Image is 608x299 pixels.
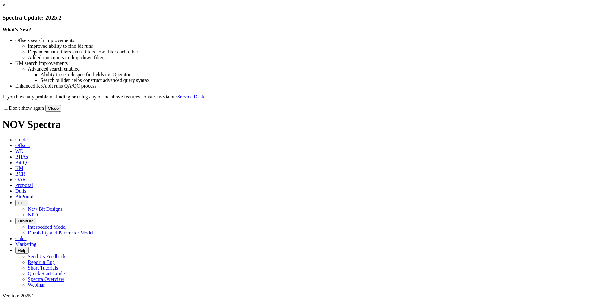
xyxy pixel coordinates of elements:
a: Interbedded Model [28,224,66,230]
li: Advanced search enabled [28,66,605,72]
span: WD [15,148,24,154]
li: Added run counts to drop-down filters [28,55,605,60]
span: OAR [15,177,26,182]
label: Don't show again [3,105,44,111]
p: If you have any problems finding or using any of the above features contact us via our [3,94,605,100]
a: Durability and Parameter Model [28,230,94,235]
span: BitPortal [15,194,34,199]
span: Marketing [15,241,36,247]
span: FTT [18,201,25,205]
h3: Spectra Update: 2025.2 [3,14,605,21]
span: BHAs [15,154,28,159]
a: Report a Bug [28,259,55,265]
input: Don't show again [4,106,8,110]
span: Guide [15,137,28,142]
a: Spectra Overview [28,277,64,282]
span: BitIQ [15,160,27,165]
li: Offsets search improvements [15,38,605,43]
a: Quick Start Guide [28,271,65,276]
span: OrbitLite [18,219,34,223]
li: Ability to search specific fields i.e. Operator [41,72,605,78]
li: Dependent run filters - run filters now filter each other [28,49,605,55]
a: Send Us Feedback [28,254,66,259]
a: NPD [28,212,38,217]
li: Improved ability to find bit runs [28,43,605,49]
span: Offsets [15,143,30,148]
a: Service Desk [177,94,204,99]
span: Help [18,248,26,253]
h1: NOV Spectra [3,119,605,130]
span: BCR [15,171,25,177]
button: Close [45,105,61,112]
div: Version: 2025.2 [3,293,605,299]
li: Enhanced KSA bit runs QA/QC process [15,83,605,89]
span: Calcs [15,236,27,241]
a: × [3,3,5,8]
li: Search builder helps construct advanced query syntax [41,78,605,83]
a: Webinar [28,282,45,288]
span: Dulls [15,188,26,194]
a: Short Tutorials [28,265,58,271]
span: KM [15,165,23,171]
span: Proposal [15,183,33,188]
a: New Bit Designs [28,206,62,212]
strong: What's New? [3,27,31,32]
li: KM search improvements [15,60,605,66]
